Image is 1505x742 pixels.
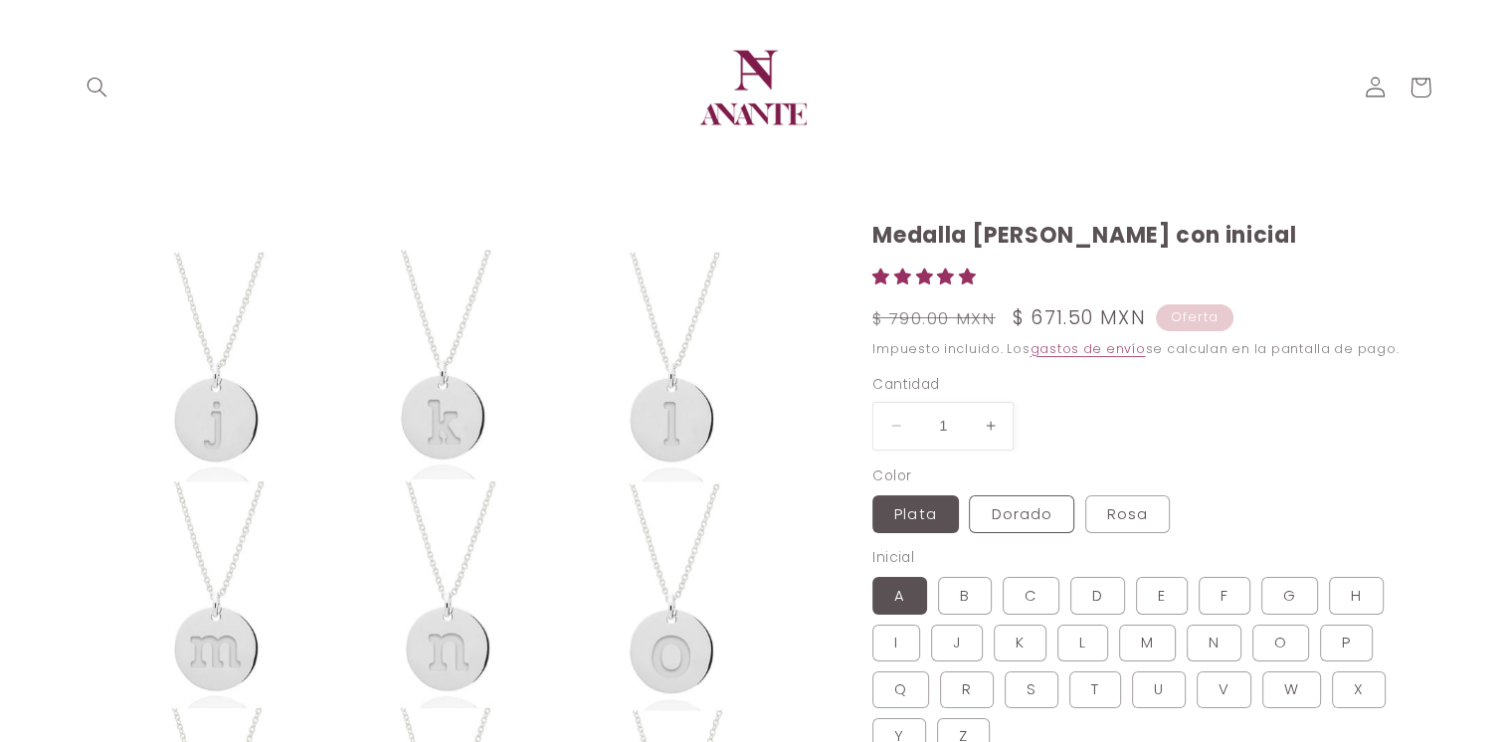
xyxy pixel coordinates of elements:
[1332,671,1386,709] label: X
[1013,304,1146,332] span: $ 671.50 MXN
[685,20,821,155] a: Anante Joyería | Diseño en plata y oro
[872,625,920,662] label: I
[1070,577,1125,615] label: D
[872,339,1431,360] div: Impuesto incluido. Los se calculan en la pantalla de pago.
[872,375,1332,395] label: Cantidad
[1156,304,1233,330] span: Oferta
[872,671,929,709] label: Q
[693,28,813,147] img: Anante Joyería | Diseño en plata y oro
[872,222,1431,251] h1: Medalla [PERSON_NAME] con inicial
[1003,577,1059,615] label: C
[969,495,1073,533] label: Dorado
[1262,671,1321,709] label: W
[1057,625,1108,662] label: L
[1197,671,1251,709] label: V
[872,495,958,533] label: Plata
[1119,625,1176,662] label: M
[74,65,119,110] summary: Búsqueda
[1132,671,1186,709] label: U
[938,577,992,615] label: B
[931,625,983,662] label: J
[1261,577,1318,615] label: G
[1187,625,1241,662] label: N
[872,265,982,288] span: 5.00 stars
[1005,671,1058,709] label: S
[1252,625,1309,662] label: O
[1329,577,1384,615] label: H
[940,671,994,709] label: R
[1136,577,1188,615] label: E
[1069,671,1121,709] label: T
[994,625,1046,662] label: K
[872,548,916,568] legend: Inicial
[1320,625,1373,662] label: P
[1085,495,1170,533] label: Rosa
[1199,577,1250,615] label: F
[872,466,913,486] legend: Color
[872,306,995,331] s: $ 790.00 MXN
[872,577,927,615] label: A
[1030,340,1145,357] a: gastos de envío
